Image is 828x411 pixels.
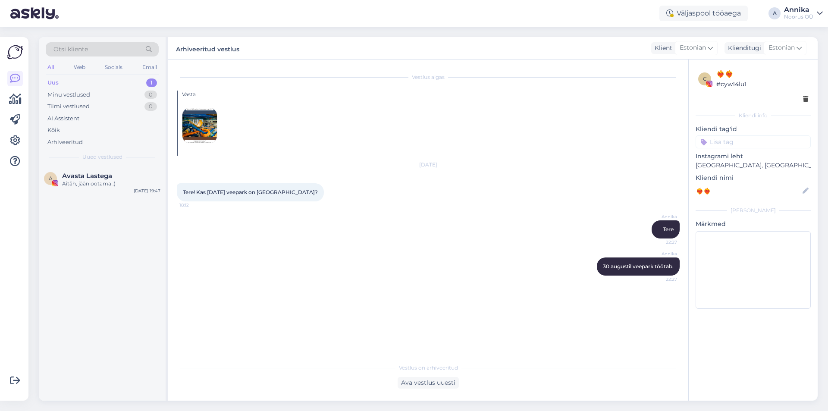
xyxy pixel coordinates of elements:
[47,78,59,87] div: Uus
[176,42,239,54] label: Arhiveeritud vestlus
[716,69,808,79] div: ❤️‍🔥❤️‍🔥
[680,43,706,53] span: Estonian
[82,153,122,161] span: Uued vestlused
[696,173,811,182] p: Kliendi nimi
[183,189,318,195] span: Tere! Kas [DATE] veepark on [GEOGRAPHIC_DATA]?
[651,44,672,53] div: Klient
[645,213,677,220] span: Annika
[7,44,23,60] img: Askly Logo
[134,188,160,194] div: [DATE] 19:47
[603,263,674,270] span: 30 augustil veepark töötab.
[47,102,90,111] div: Tiimi vestlused
[179,202,212,208] span: 18:12
[177,161,680,169] div: [DATE]
[47,91,90,99] div: Minu vestlused
[703,75,707,82] span: c
[47,126,60,135] div: Kõik
[784,13,813,20] div: Noorus OÜ
[696,152,811,161] p: Instagrami leht
[47,138,83,147] div: Arhiveeritud
[398,377,459,389] div: Ava vestlus uuesti
[141,62,159,73] div: Email
[146,78,157,87] div: 1
[47,114,79,123] div: AI Assistent
[399,364,458,372] span: Vestlus on arhiveeritud
[144,102,157,111] div: 0
[182,108,217,143] img: attachment
[696,207,811,214] div: [PERSON_NAME]
[716,79,808,89] div: # cyw14lu1
[696,220,811,229] p: Märkmed
[784,6,823,20] a: AnnikaNoorus OÜ
[645,239,677,245] span: 22:27
[663,226,674,232] span: Tere
[72,62,87,73] div: Web
[784,6,813,13] div: Annika
[696,186,801,196] input: Lisa nimi
[46,62,56,73] div: All
[768,7,781,19] div: A
[62,180,160,188] div: Aitäh, jään ootama :)
[645,251,677,257] span: Annika
[696,125,811,134] p: Kliendi tag'id
[645,276,677,282] span: 22:27
[62,172,112,180] span: Avasta Lastega
[53,45,88,54] span: Otsi kliente
[182,91,680,98] div: Vasta
[177,73,680,81] div: Vestlus algas
[659,6,748,21] div: Väljaspool tööaega
[49,175,53,182] span: A
[768,43,795,53] span: Estonian
[724,44,761,53] div: Klienditugi
[696,135,811,148] input: Lisa tag
[144,91,157,99] div: 0
[696,161,811,170] p: [GEOGRAPHIC_DATA], [GEOGRAPHIC_DATA]
[696,112,811,119] div: Kliendi info
[103,62,124,73] div: Socials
